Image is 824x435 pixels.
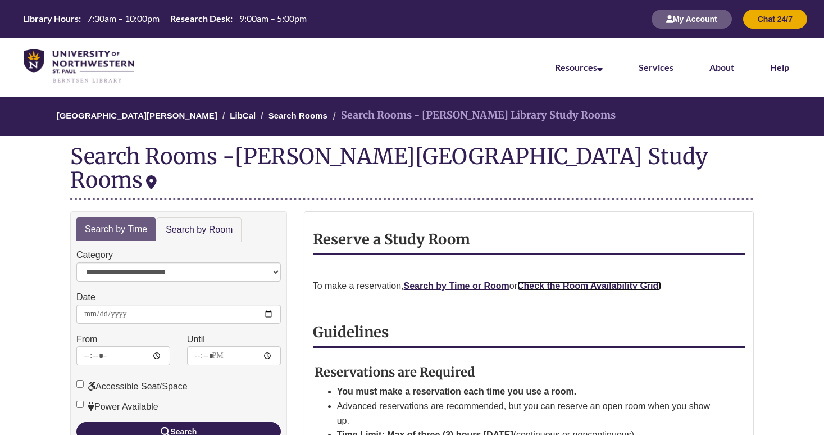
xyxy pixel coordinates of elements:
[337,399,718,428] li: Advanced reservations are recommended, but you can reserve an open room when you show up.
[76,217,156,242] a: Search by Time
[70,144,754,200] div: Search Rooms -
[268,111,327,120] a: Search Rooms
[76,401,84,408] input: Power Available
[652,10,732,29] button: My Account
[157,217,242,243] a: Search by Room
[76,332,97,347] label: From
[404,281,509,291] a: Search by Time or Room
[313,279,745,293] p: To make a reservation, or
[770,62,789,72] a: Help
[76,380,84,388] input: Accessible Seat/Space
[166,12,234,25] th: Research Desk:
[313,323,389,341] strong: Guidelines
[555,62,603,72] a: Resources
[76,290,95,305] label: Date
[230,111,256,120] a: LibCal
[70,143,708,193] div: [PERSON_NAME][GEOGRAPHIC_DATA] Study Rooms
[315,364,475,380] strong: Reservations are Required
[19,12,83,25] th: Library Hours:
[76,400,158,414] label: Power Available
[76,248,113,262] label: Category
[330,107,616,124] li: Search Rooms - [PERSON_NAME] Library Study Rooms
[639,62,673,72] a: Services
[652,14,732,24] a: My Account
[239,13,307,24] span: 9:00am – 5:00pm
[70,97,754,136] nav: Breadcrumb
[337,387,577,396] strong: You must make a reservation each time you use a room.
[313,230,470,248] strong: Reserve a Study Room
[87,13,160,24] span: 7:30am – 10:00pm
[187,332,205,347] label: Until
[19,12,311,25] table: Hours Today
[743,10,807,29] button: Chat 24/7
[743,14,807,24] a: Chat 24/7
[76,379,188,394] label: Accessible Seat/Space
[24,49,134,84] img: UNWSP Library Logo
[709,62,734,72] a: About
[57,111,217,120] a: [GEOGRAPHIC_DATA][PERSON_NAME]
[19,12,311,26] a: Hours Today
[517,281,661,291] a: Check the Room Availability Grid.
